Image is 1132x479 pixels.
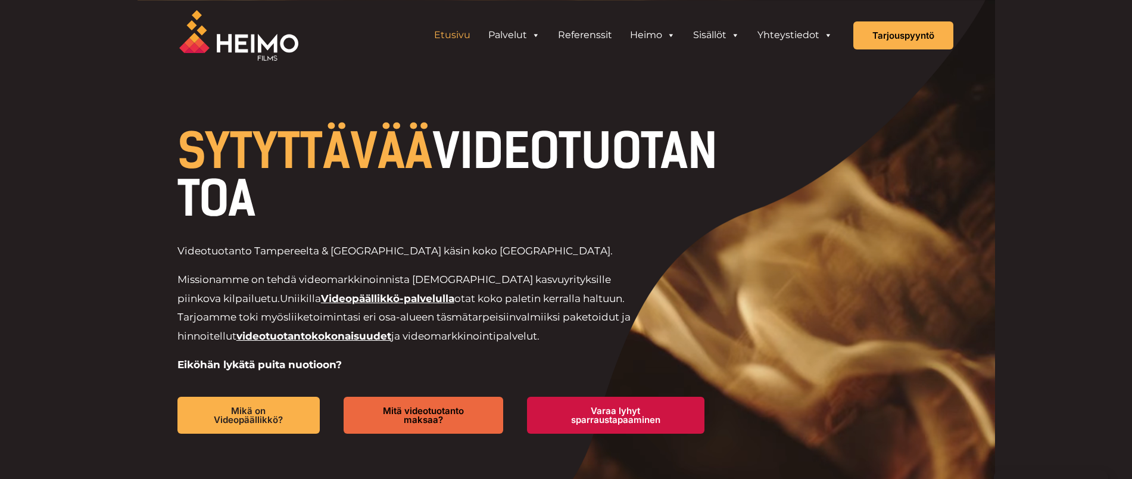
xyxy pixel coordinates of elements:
a: Referenssit [549,23,621,47]
span: Varaa lyhyt sparraustapaaminen [546,406,685,424]
a: Mikä on Videopäällikkö? [177,397,320,434]
a: Sisällöt [684,23,749,47]
span: Mitä videotuotanto maksaa? [363,406,484,424]
aside: Header Widget 1 [419,23,847,47]
a: videotuotantokokonaisuudet [236,330,391,342]
a: Mitä videotuotanto maksaa? [344,397,503,434]
p: Missionamme on tehdä videomarkkinoinnista [DEMOGRAPHIC_DATA] kasvuyrityksille piinkova kilpailuetu. [177,270,647,346]
a: Yhteystiedot [749,23,841,47]
span: Uniikilla [280,293,321,304]
a: Videopäällikkö-palvelulla [321,293,454,304]
span: valmiiksi paketoidut ja hinnoitellut [177,311,631,342]
a: Palvelut [479,23,549,47]
a: Heimo [621,23,684,47]
a: Varaa lyhyt sparraustapaaminen [527,397,704,434]
img: Heimo Filmsin logo [179,10,298,61]
span: SYTYTTÄVÄÄ [177,123,432,180]
strong: Eiköhän lykätä puita nuotioon? [177,359,342,371]
span: ja videomarkkinointipalvelut. [391,330,540,342]
h1: VIDEOTUOTANTOA [177,127,728,223]
a: Etusivu [425,23,479,47]
span: Mikä on Videopäällikkö? [197,406,301,424]
p: Videotuotanto Tampereelta & [GEOGRAPHIC_DATA] käsin koko [GEOGRAPHIC_DATA]. [177,242,647,261]
a: Tarjouspyyntö [853,21,953,49]
span: liiketoimintasi eri osa-alueen täsmätarpeisiin [288,311,516,323]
